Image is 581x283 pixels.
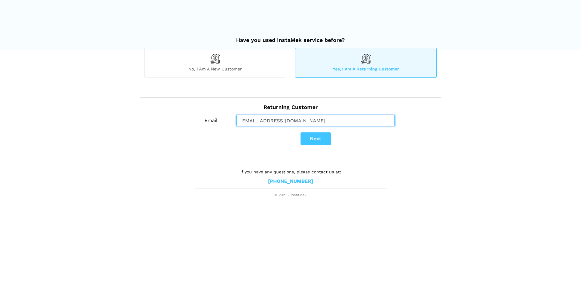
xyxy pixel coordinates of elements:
[144,31,437,43] h2: Have you used instaMek service before?
[144,98,437,111] h2: Returning Customer
[301,132,331,145] button: Next
[268,178,313,185] a: [PHONE_NUMBER]
[195,193,386,198] span: © 2021 - instaMek
[295,66,436,72] span: Yes, I am a returning customer
[195,169,386,175] p: If you have any questions, please contact us at:
[145,66,286,72] span: No, I am a new customer
[194,115,227,126] label: Email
